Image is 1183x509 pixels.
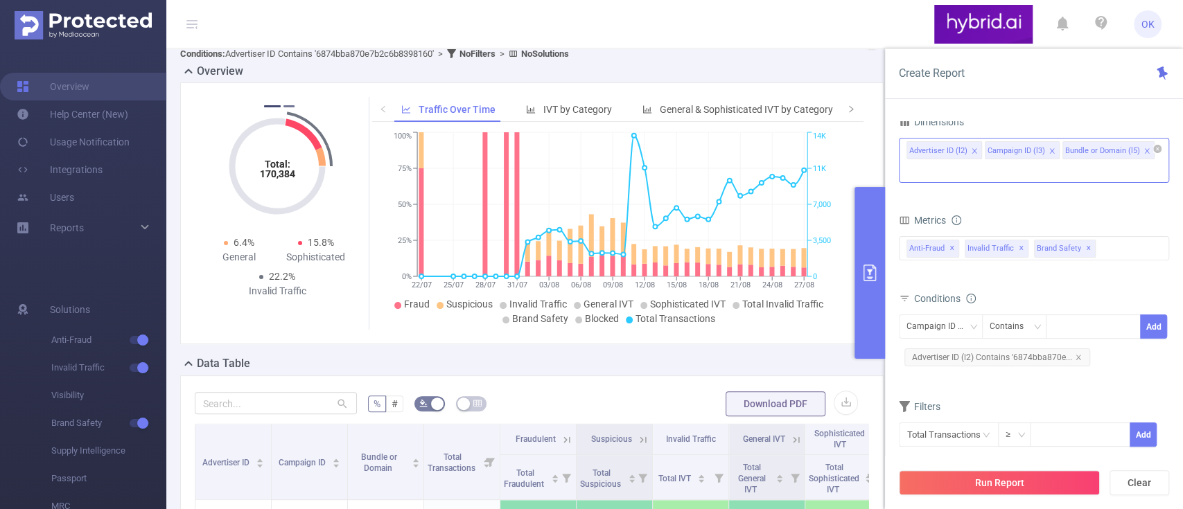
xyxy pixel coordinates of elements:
[412,456,420,465] div: Sort
[419,399,428,407] i: icon: bg-colors
[17,100,128,128] a: Help Center (New)
[584,298,633,310] span: General IVT
[504,468,546,489] span: Total Fraudulent
[260,168,295,179] tspan: 170,384
[15,11,152,39] img: Protected Media
[265,159,290,170] tspan: Total:
[1006,423,1020,446] div: ≥
[279,458,328,467] span: Campaign ID
[906,141,982,159] li: Advertiser ID (l2)
[1062,141,1155,159] li: Bundle or Domain (l5)
[475,280,496,289] tspan: 28/07
[256,456,264,465] div: Sort
[17,73,89,100] a: Overview
[899,116,964,127] span: Dimensions
[970,323,978,332] i: icon: down
[239,284,316,298] div: Invalid Traffic
[775,472,784,481] div: Sort
[551,472,559,476] i: icon: caret-up
[738,463,766,494] span: Total General IVT
[1140,314,1167,339] button: Add
[412,456,420,461] i: icon: caret-up
[742,298,823,310] span: Total Invalid Traffic
[1017,431,1026,440] i: icon: down
[401,105,411,114] i: icon: line-chart
[1153,145,1162,153] i: icon: close-circle
[51,465,166,492] span: Passport
[402,272,412,281] tspan: 0%
[51,354,166,382] span: Invalid Traffic
[776,472,784,476] i: icon: caret-up
[197,63,243,80] h2: Overview
[628,477,636,481] i: icon: caret-down
[473,399,482,407] i: icon: table
[361,452,397,473] span: Bundle or Domain
[730,280,751,289] tspan: 21/08
[814,429,865,449] span: Sophisticated IVT
[428,452,477,473] span: Total Transactions
[283,105,295,107] button: 2
[17,128,130,156] a: Usage Notification
[332,456,340,465] div: Sort
[180,48,225,59] b: Conditions :
[202,458,252,467] span: Advertiser ID
[699,280,719,289] tspan: 18/08
[50,214,84,242] a: Reports
[591,434,632,444] span: Suspicious
[698,477,706,481] i: icon: caret-down
[642,105,652,114] i: icon: bar-chart
[521,48,569,59] b: No Solutions
[636,313,715,324] span: Total Transactions
[906,240,959,258] span: Anti-Fraud
[269,271,295,282] span: 22.2%
[509,298,567,310] span: Invalid Traffic
[971,148,978,156] i: icon: close
[515,434,555,444] span: Fraudulent
[1141,10,1155,38] span: OK
[776,477,784,481] i: icon: caret-down
[813,236,831,245] tspan: 3,500
[1130,422,1157,447] button: Add
[392,398,398,409] span: #
[557,455,576,499] i: Filter menu
[50,222,84,233] span: Reports
[813,200,831,209] tspan: 7,000
[667,280,687,289] tspan: 15/08
[551,472,559,481] div: Sort
[256,456,264,461] i: icon: caret-up
[51,409,166,437] span: Brand Safety
[419,104,496,115] span: Traffic Over Time
[988,142,1045,160] div: Campaign ID (l3)
[412,280,432,289] tspan: 22/07
[434,48,447,59] span: >
[1075,354,1082,361] i: icon: close
[813,164,826,173] tspan: 11K
[1065,142,1140,160] div: Bundle or Domain (l5)
[543,104,612,115] span: IVT by Category
[1049,148,1055,156] i: icon: close
[904,348,1090,366] span: Advertiser ID (l2) Contains '6874bba870e...
[1086,240,1092,257] span: ✕
[277,250,354,265] div: Sophisticated
[985,141,1060,159] li: Campaign ID (l3)
[809,463,859,494] span: Total Sophisticated IVT
[628,472,636,481] div: Sort
[966,294,976,303] i: icon: info-circle
[698,472,706,476] i: icon: caret-up
[813,272,817,281] tspan: 0
[899,215,946,226] span: Metrics
[650,298,726,310] span: Sophisticated IVT
[794,280,814,289] tspan: 27/08
[1143,148,1150,156] i: icon: close
[633,455,652,499] i: Filter menu
[333,462,340,466] i: icon: caret-down
[949,240,955,257] span: ✕
[50,296,90,323] span: Solutions
[635,280,655,289] tspan: 12/08
[899,401,940,412] span: Filters
[398,200,412,209] tspan: 50%
[666,434,716,444] span: Invalid Traffic
[785,455,805,499] i: Filter menu
[507,280,527,289] tspan: 31/07
[51,437,166,465] span: Supply Intelligence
